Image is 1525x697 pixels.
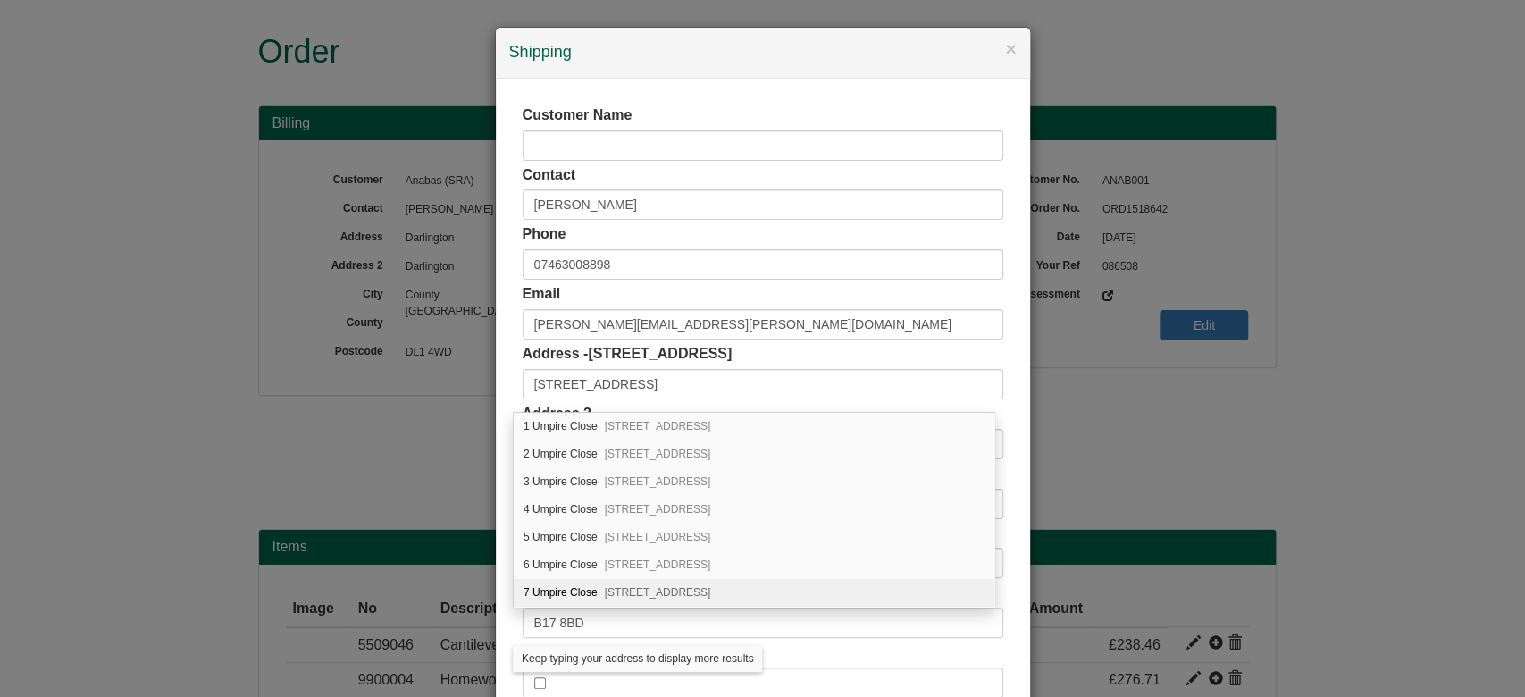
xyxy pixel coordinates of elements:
span: [STREET_ADDRESS] [605,503,711,516]
div: 7 Umpire Close [514,579,994,607]
div: 2 Umpire Close [514,441,994,468]
label: Contact [523,165,576,186]
div: 1 Umpire Close [514,413,994,441]
span: [STREET_ADDRESS] [605,586,711,599]
span: [STREET_ADDRESS] [605,531,711,543]
label: Email [523,284,561,305]
div: 3 Umpire Close [514,468,994,496]
label: Private address - [523,642,675,663]
span: [STREET_ADDRESS] [605,475,711,488]
div: 5 Umpire Close [514,524,994,551]
div: 6 Umpire Close [514,551,994,579]
span: [STREET_ADDRESS] [605,420,711,432]
button: × [1005,39,1016,58]
span: [STREET_ADDRESS] [605,448,711,460]
label: Address - [523,344,733,365]
span: [STREET_ADDRESS] [588,346,732,361]
label: Address 2 - [523,404,600,424]
label: Customer Name [523,105,633,126]
div: Keep typing your address to display more results [513,645,762,672]
div: 4 Umpire Close [514,496,994,524]
label: Phone [523,224,566,245]
span: [STREET_ADDRESS] [605,558,711,571]
h4: Shipping [509,41,1017,64]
